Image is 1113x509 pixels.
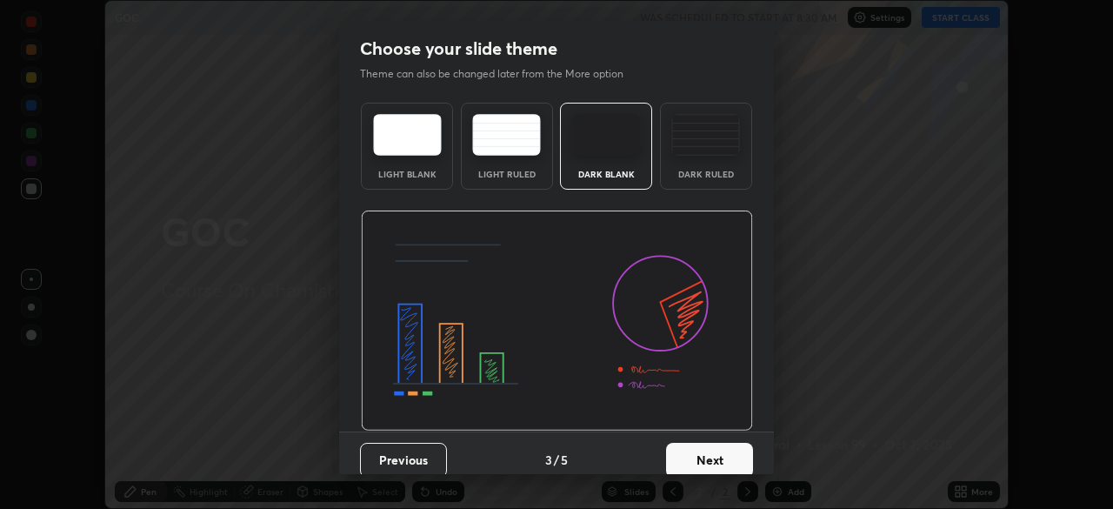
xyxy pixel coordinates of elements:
h2: Choose your slide theme [360,37,557,60]
button: Next [666,443,753,478]
img: darkThemeBanner.d06ce4a2.svg [361,211,753,432]
p: Theme can also be changed later from the More option [360,66,642,82]
h4: 5 [561,451,568,469]
button: Previous [360,443,447,478]
div: Light Blank [372,170,442,178]
img: darkRuledTheme.de295e13.svg [671,114,740,156]
h4: / [554,451,559,469]
img: darkTheme.f0cc69e5.svg [572,114,641,156]
img: lightTheme.e5ed3b09.svg [373,114,442,156]
div: Light Ruled [472,170,542,178]
h4: 3 [545,451,552,469]
div: Dark Blank [571,170,641,178]
img: lightRuledTheme.5fabf969.svg [472,114,541,156]
div: Dark Ruled [671,170,741,178]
